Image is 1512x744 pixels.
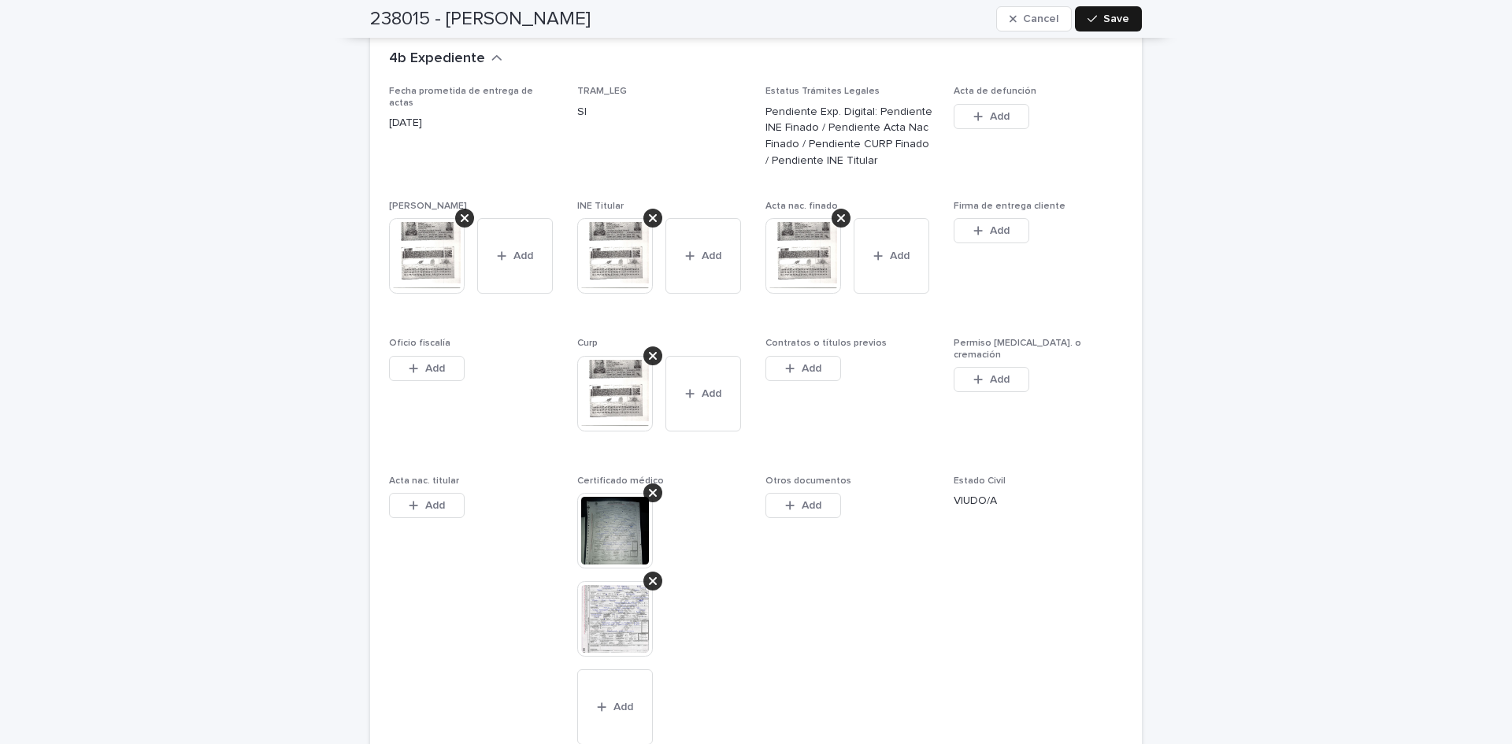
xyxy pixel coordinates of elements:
[389,115,558,131] p: [DATE]
[996,6,1072,31] button: Cancel
[765,202,838,211] span: Acta nac. finado
[389,476,459,486] span: Acta nac. titular
[954,218,1029,243] button: Add
[389,356,465,381] button: Add
[389,339,450,348] span: Oficio fiscalía
[577,202,624,211] span: INE Titular
[665,218,741,294] button: Add
[954,493,1123,509] p: VIUDO/A
[613,701,633,713] span: Add
[702,250,721,261] span: Add
[765,493,841,518] button: Add
[389,87,533,107] span: Fecha prometida de entrega de actas
[425,500,445,511] span: Add
[990,111,1010,122] span: Add
[370,8,591,31] h2: 238015 - [PERSON_NAME]
[954,87,1036,96] span: Acta de defunción
[990,225,1010,236] span: Add
[702,388,721,399] span: Add
[890,250,910,261] span: Add
[577,476,664,486] span: Certificado médico
[765,356,841,381] button: Add
[577,104,747,120] p: SI
[389,50,502,68] button: 4b Expediente
[765,476,851,486] span: Otros documentos
[802,500,821,511] span: Add
[389,202,467,211] span: [PERSON_NAME]
[389,493,465,518] button: Add
[990,374,1010,385] span: Add
[854,218,929,294] button: Add
[577,339,598,348] span: Curp
[1023,13,1058,24] span: Cancel
[765,87,880,96] span: Estatus Trámites Legales
[425,363,445,374] span: Add
[765,339,887,348] span: Contratos o títulos previos
[1075,6,1142,31] button: Save
[954,476,1006,486] span: Estado Civil
[389,50,485,68] h2: 4b Expediente
[954,202,1065,211] span: Firma de entrega cliente
[802,363,821,374] span: Add
[954,339,1081,359] span: Permiso [MEDICAL_DATA]. o cremación
[1103,13,1129,24] span: Save
[954,367,1029,392] button: Add
[577,87,627,96] span: TRAM_LEG
[477,218,553,294] button: Add
[665,356,741,431] button: Add
[954,104,1029,129] button: Add
[513,250,533,261] span: Add
[765,104,935,169] p: Pendiente Exp. Digital: Pendiente INE Finado / Pendiente Acta Nac Finado / Pendiente CURP Finado ...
